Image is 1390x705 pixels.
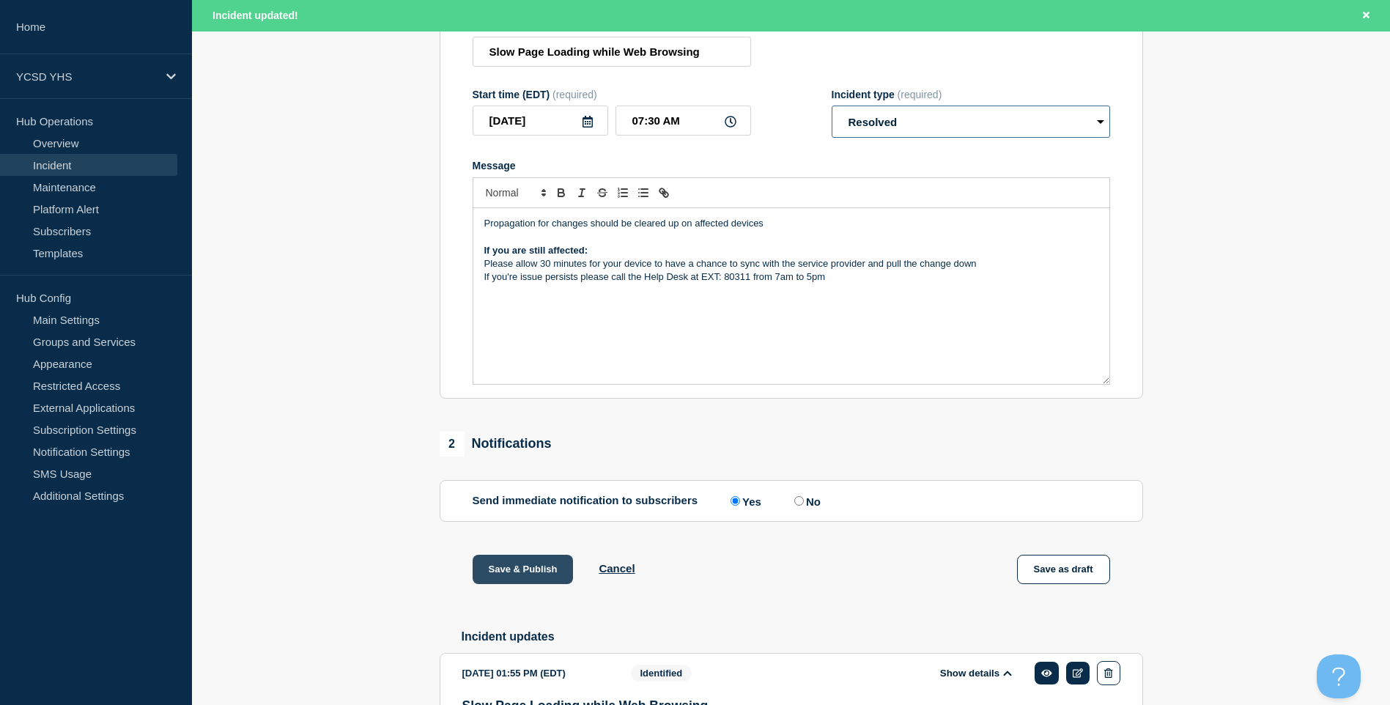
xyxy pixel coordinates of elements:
button: Toggle ordered list [613,184,633,202]
button: Toggle bold text [551,184,572,202]
button: Save & Publish [473,555,574,584]
button: Toggle link [654,184,674,202]
span: 2 [440,432,465,457]
iframe: Help Scout Beacon - Open [1317,654,1361,698]
p: YCSD YHS [16,70,157,83]
input: Title [473,37,751,67]
span: (required) [552,89,597,100]
label: Yes [727,494,761,508]
p: Please allow 30 minutes for your device to have a chance to sync with the service provider and pu... [484,257,1098,270]
div: Incident type [832,89,1110,100]
div: Message [473,160,1110,171]
button: Toggle bulleted list [633,184,654,202]
span: Incident updated! [212,10,298,21]
button: Toggle italic text [572,184,592,202]
button: Cancel [599,562,635,575]
span: Identified [631,665,692,682]
p: Send immediate notification to subscribers [473,494,698,508]
input: No [794,496,804,506]
p: Propagation for changes should be cleared up on affected devices [484,217,1098,230]
button: Show details [936,667,1016,679]
input: HH:MM A [615,106,751,136]
span: Font size [479,184,551,202]
input: Yes [731,496,740,506]
h2: Incident updates [462,630,1143,643]
label: No [791,494,821,508]
input: YYYY-MM-DD [473,106,608,136]
div: Notifications [440,432,552,457]
div: Start time (EDT) [473,89,751,100]
div: Send immediate notification to subscribers [473,494,1110,508]
button: Save as draft [1017,555,1110,584]
strong: If you are still affected: [484,245,588,256]
p: If you're issue persists please call the Help Desk at EXT: 80311 from 7am to 5pm [484,270,1098,284]
span: (required) [898,89,942,100]
div: [DATE] 01:55 PM (EDT) [462,661,609,685]
button: Close banner [1357,7,1375,24]
div: Message [473,208,1109,384]
select: Incident type [832,106,1110,138]
button: Toggle strikethrough text [592,184,613,202]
